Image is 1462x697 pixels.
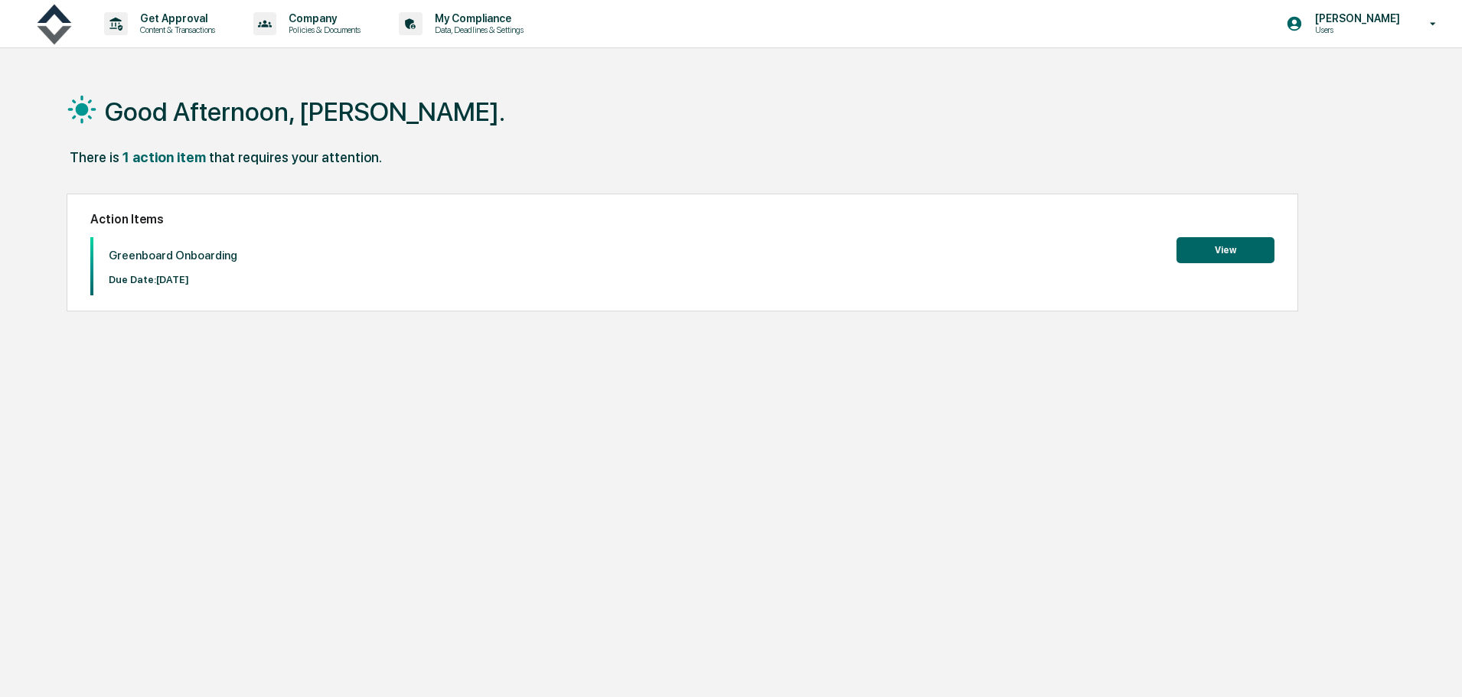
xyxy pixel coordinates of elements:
div: 1 action item [122,149,206,165]
h2: Action Items [90,212,1274,226]
p: Users [1303,24,1408,35]
p: Content & Transactions [128,24,223,35]
button: View [1176,237,1274,263]
p: Greenboard Onboarding [109,249,237,262]
div: There is [70,149,119,165]
p: Due Date: [DATE] [109,274,237,285]
h1: Good Afternoon, [PERSON_NAME]. [105,96,505,127]
img: logo [37,3,73,45]
p: [PERSON_NAME] [1303,12,1408,24]
p: Get Approval [128,12,223,24]
a: View [1176,242,1274,256]
p: My Compliance [423,12,531,24]
div: that requires your attention. [209,149,382,165]
p: Policies & Documents [276,24,368,35]
p: Data, Deadlines & Settings [423,24,531,35]
p: Company [276,12,368,24]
